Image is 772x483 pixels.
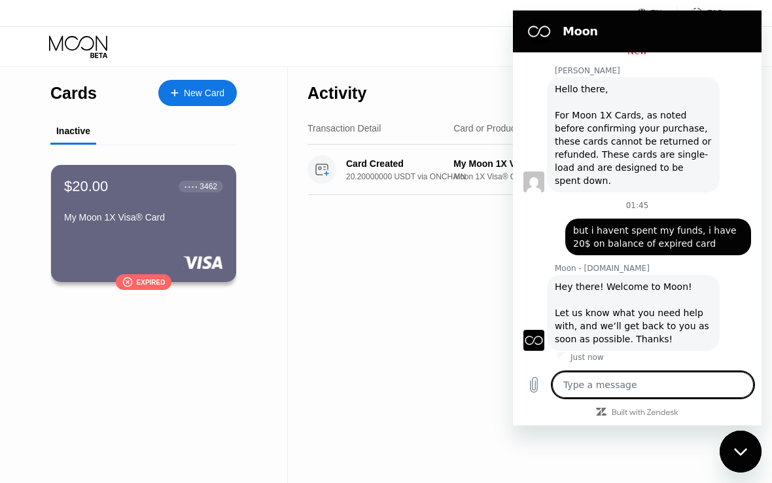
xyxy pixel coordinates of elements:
[51,165,236,282] div: $20.00● ● ● ●3462My Moon 1X Visa® CardExpired
[453,158,604,169] div: My Moon 1X Visa® Card
[307,123,381,134] div: Transaction Detail
[307,145,723,195] div: Card Created20.20000000 USDT via ONCHAINMy Moon 1X Visa® CardMoon 1X Visa® Card[DATE]4:16 PM$20.00
[184,185,198,188] div: ● ● ● ●
[184,88,224,99] div: New Card
[513,10,762,425] iframe: Messaging window
[453,123,544,134] div: Card or Product Detail
[651,9,662,18] div: EN
[56,126,90,136] div: Inactive
[64,178,108,195] div: $20.00
[677,7,723,20] div: FAQ
[122,277,133,288] div: 
[453,172,604,181] div: Moon 1X Visa® Card
[346,172,468,181] div: 20.20000000 USDT via ONCHAIN
[137,279,166,286] div: Expired
[64,212,223,223] div: My Moon 1X Visa® Card
[307,84,366,103] div: Activity
[637,7,677,20] div: EN
[707,9,723,18] div: FAQ
[720,431,762,473] iframe: Button to launch messaging window, conversation in progress
[346,158,459,169] div: Card Created
[200,182,217,191] div: 3462
[50,84,97,103] div: Cards
[158,80,237,106] div: New Card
